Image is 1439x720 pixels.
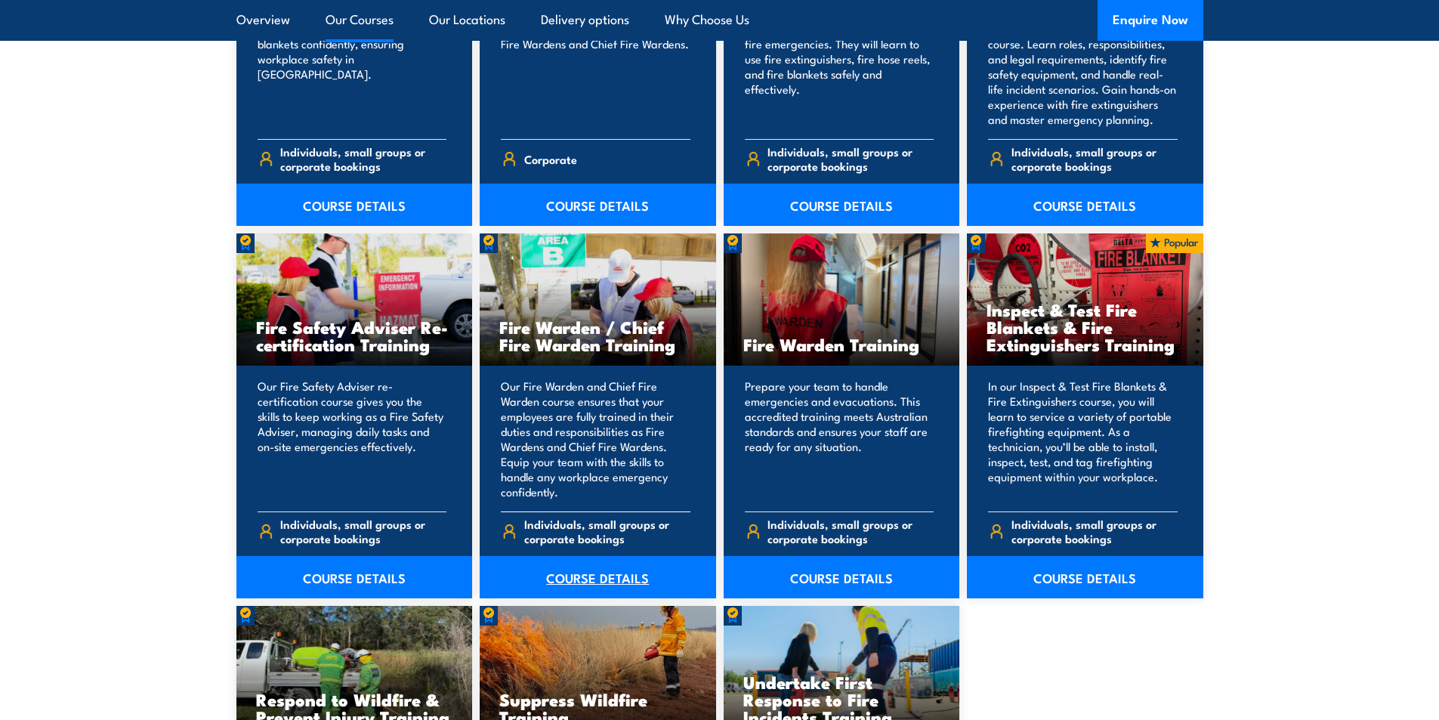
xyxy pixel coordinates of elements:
[767,144,934,173] span: Individuals, small groups or corporate bookings
[724,184,960,226] a: COURSE DETAILS
[524,147,577,171] span: Corporate
[967,184,1203,226] a: COURSE DETAILS
[1011,517,1178,545] span: Individuals, small groups or corporate bookings
[987,301,1184,353] h3: Inspect & Test Fire Blankets & Fire Extinguishers Training
[967,556,1203,598] a: COURSE DETAILS
[501,379,690,499] p: Our Fire Warden and Chief Fire Warden course ensures that your employees are fully trained in the...
[767,517,934,545] span: Individuals, small groups or corporate bookings
[256,318,453,353] h3: Fire Safety Adviser Re-certification Training
[524,517,690,545] span: Individuals, small groups or corporate bookings
[1011,144,1178,173] span: Individuals, small groups or corporate bookings
[480,556,716,598] a: COURSE DETAILS
[280,517,446,545] span: Individuals, small groups or corporate bookings
[724,556,960,598] a: COURSE DETAILS
[480,184,716,226] a: COURSE DETAILS
[499,318,696,353] h3: Fire Warden / Chief Fire Warden Training
[236,556,473,598] a: COURSE DETAILS
[236,184,473,226] a: COURSE DETAILS
[258,379,447,499] p: Our Fire Safety Adviser re-certification course gives you the skills to keep working as a Fire Sa...
[745,379,934,499] p: Prepare your team to handle emergencies and evacuations. This accredited training meets Australia...
[280,144,446,173] span: Individuals, small groups or corporate bookings
[743,335,940,353] h3: Fire Warden Training
[988,379,1178,499] p: In our Inspect & Test Fire Blankets & Fire Extinguishers course, you will learn to service a vari...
